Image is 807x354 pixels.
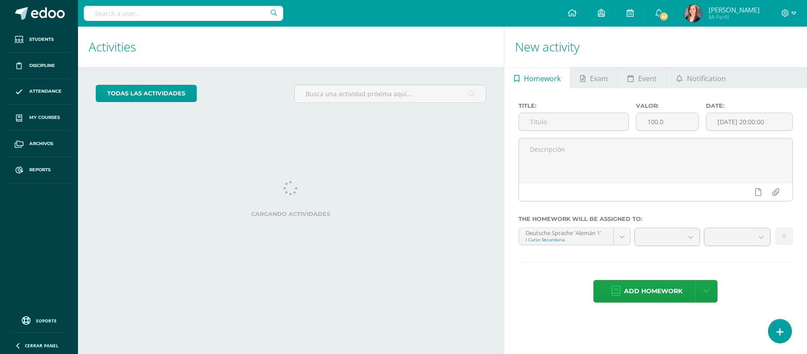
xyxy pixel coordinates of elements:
input: Busca una actividad próxima aquí... [295,85,485,102]
span: Cerrar panel [25,342,58,349]
div: Deutsche Sprache 'Alemán 1' [526,228,607,236]
h1: Activities [89,27,493,67]
a: Soporte [11,314,67,326]
input: Fecha de entrega [706,113,792,130]
span: Attendance [29,88,62,95]
h1: New activity [515,27,796,67]
div: I Curso Secundaria [526,236,607,243]
span: Exam [590,68,608,89]
a: Homework [504,67,570,88]
span: Homework [524,68,561,89]
a: Notification [667,67,735,88]
a: Event [618,67,666,88]
span: Mi Perfil [709,13,760,21]
span: Reports [29,166,51,173]
input: Título [519,113,628,130]
img: 30b41a60147bfd045cc6c38be83b16e6.png [684,4,702,22]
a: Discipline [7,53,71,79]
span: Event [638,68,657,89]
label: Valor: [636,102,699,109]
span: [PERSON_NAME] [709,5,760,14]
span: Add homework [624,280,682,302]
span: Discipline [29,62,55,69]
span: Students [29,36,54,43]
label: Cargando actividades [96,211,486,217]
a: Exam [570,67,617,88]
span: 41 [659,12,669,21]
a: Reports [7,157,71,183]
a: Students [7,27,71,53]
label: Date: [706,102,793,109]
a: Attendance [7,79,71,105]
span: Notification [687,68,726,89]
span: Soporte [36,318,57,324]
span: My courses [29,114,60,121]
a: Deutsche Sprache 'Alemán 1'I Curso Secundaria [519,228,630,245]
input: Search a user… [84,6,283,21]
a: todas las Actividades [96,85,197,102]
span: Archivos [29,140,53,147]
input: Puntos máximos [636,113,699,130]
a: My courses [7,105,71,131]
label: Title: [519,102,629,109]
label: The homework will be assigned to: [519,216,793,222]
a: Archivos [7,131,71,157]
